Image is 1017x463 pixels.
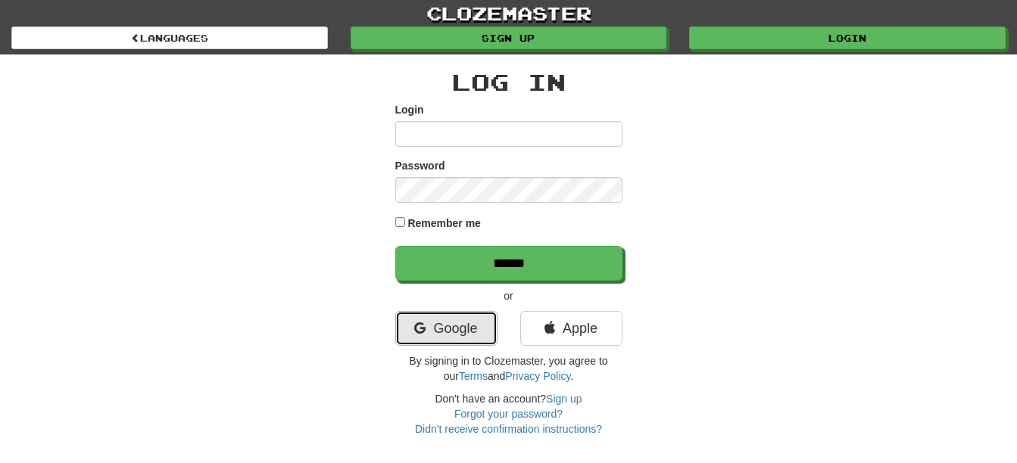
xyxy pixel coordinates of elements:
[459,370,488,382] a: Terms
[454,408,563,420] a: Forgot your password?
[395,102,424,117] label: Login
[520,311,622,346] a: Apple
[351,26,667,49] a: Sign up
[415,423,602,435] a: Didn't receive confirmation instructions?
[395,288,622,303] p: or
[395,353,622,384] p: By signing in to Clozemaster, you agree to our and .
[407,216,481,231] label: Remember me
[11,26,328,49] a: Languages
[546,393,582,405] a: Sign up
[395,70,622,95] h2: Log In
[689,26,1006,49] a: Login
[505,370,570,382] a: Privacy Policy
[395,391,622,437] div: Don't have an account?
[395,311,498,346] a: Google
[395,158,445,173] label: Password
